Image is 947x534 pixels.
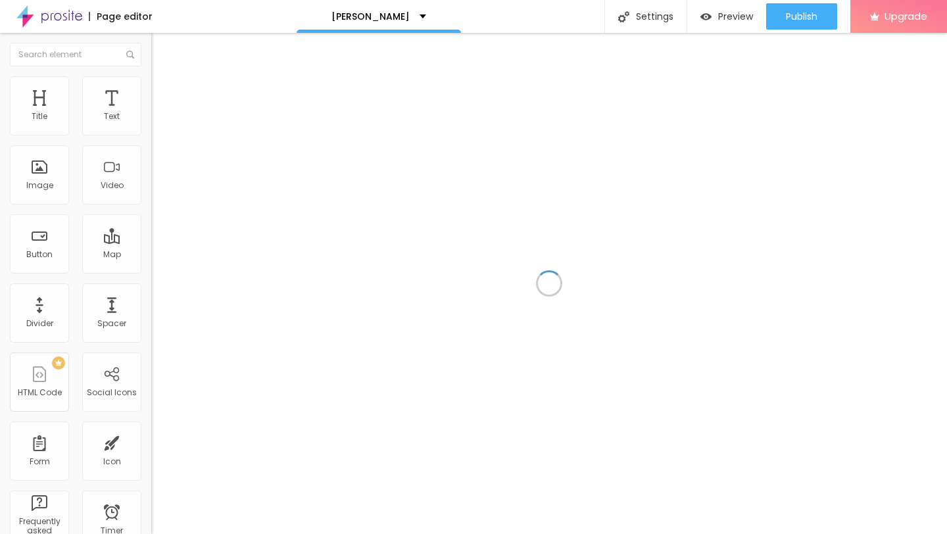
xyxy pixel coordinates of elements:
div: HTML Code [18,388,62,397]
div: Title [32,112,47,121]
img: Icone [618,11,629,22]
div: Page editor [89,12,153,21]
input: Search element [10,43,141,66]
span: Upgrade [885,11,927,22]
div: Icon [103,457,121,466]
img: view-1.svg [700,11,712,22]
div: Divider [26,319,53,328]
span: Preview [718,11,753,22]
div: Map [103,250,121,259]
span: Publish [786,11,817,22]
div: Button [26,250,53,259]
div: Spacer [97,319,126,328]
p: [PERSON_NAME] [331,12,410,21]
div: Image [26,181,53,190]
div: Social Icons [87,388,137,397]
button: Publish [766,3,837,30]
div: Form [30,457,50,466]
div: Text [104,112,120,121]
div: Video [101,181,124,190]
button: Preview [687,3,766,30]
img: Icone [126,51,134,59]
